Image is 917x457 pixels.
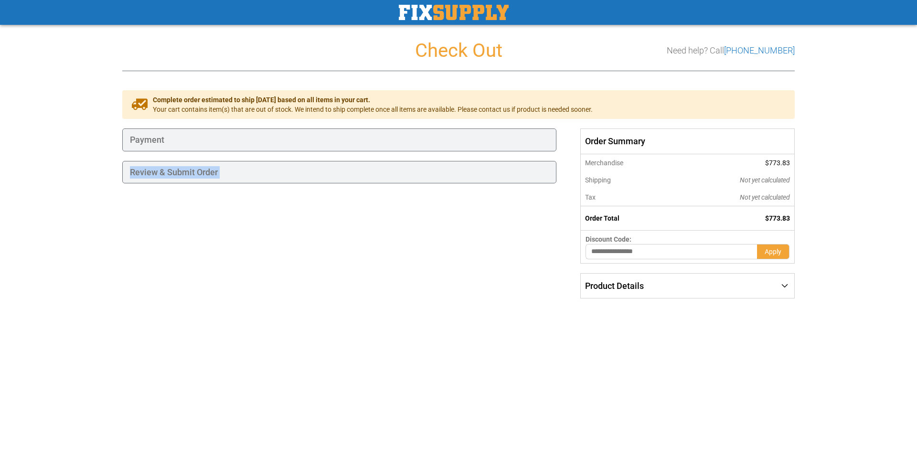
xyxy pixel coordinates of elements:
[765,159,790,167] span: $773.83
[580,154,675,171] th: Merchandise
[580,189,675,206] th: Tax
[585,176,611,184] span: Shipping
[740,193,790,201] span: Not yet calculated
[585,281,644,291] span: Product Details
[765,248,781,255] span: Apply
[153,95,593,105] span: Complete order estimated to ship [DATE] based on all items in your cart.
[586,235,631,243] span: Discount Code:
[122,40,795,61] h1: Check Out
[667,46,795,55] h3: Need help? Call
[399,5,509,20] img: Fix Industrial Supply
[740,176,790,184] span: Not yet calculated
[765,214,790,222] span: $773.83
[122,161,556,184] div: Review & Submit Order
[757,244,789,259] button: Apply
[153,105,593,114] span: Your cart contains item(s) that are out of stock. We intend to ship complete once all items are a...
[724,45,795,55] a: [PHONE_NUMBER]
[399,5,509,20] a: store logo
[122,128,556,151] div: Payment
[585,214,619,222] strong: Order Total
[580,128,795,154] span: Order Summary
